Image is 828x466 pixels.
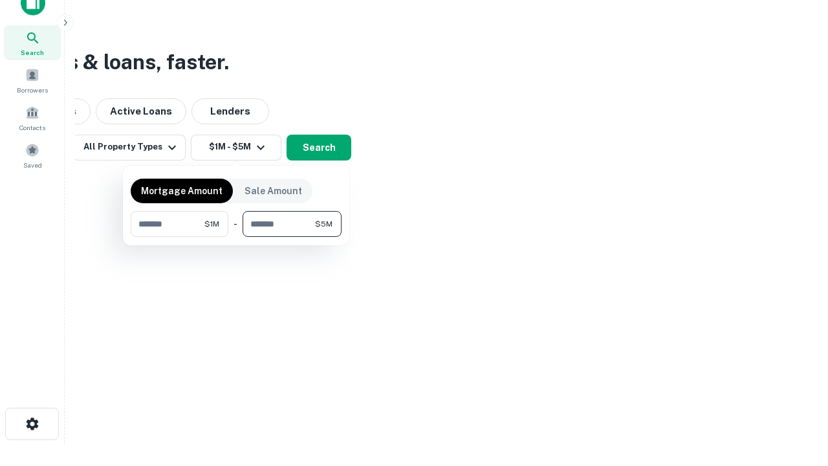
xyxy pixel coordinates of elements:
[763,362,828,425] iframe: Chat Widget
[141,184,223,198] p: Mortgage Amount
[315,218,332,230] span: $5M
[234,211,237,237] div: -
[204,218,219,230] span: $1M
[245,184,302,198] p: Sale Amount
